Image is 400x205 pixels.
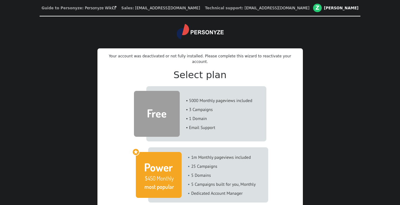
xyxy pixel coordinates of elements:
[205,6,243,10] b: Technical support:
[324,6,359,10] div: [PERSON_NAME]
[313,4,321,12] div: Z
[85,6,116,10] a: Personyze Wiki
[109,54,291,64] span: Your account was deactivated or not fully installed. Please complete this wizard to reactivate yo...
[244,6,309,10] a: [EMAIL_ADDRESS][DOMAIN_NAME]
[121,6,134,10] b: Sales:
[41,6,84,10] b: Guide to Personyze:
[177,24,224,39] img: logo.svg
[135,6,200,10] a: [EMAIL_ADDRESS][DOMAIN_NAME]
[107,68,293,82] h2: Select plan
[113,6,116,10] span: 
